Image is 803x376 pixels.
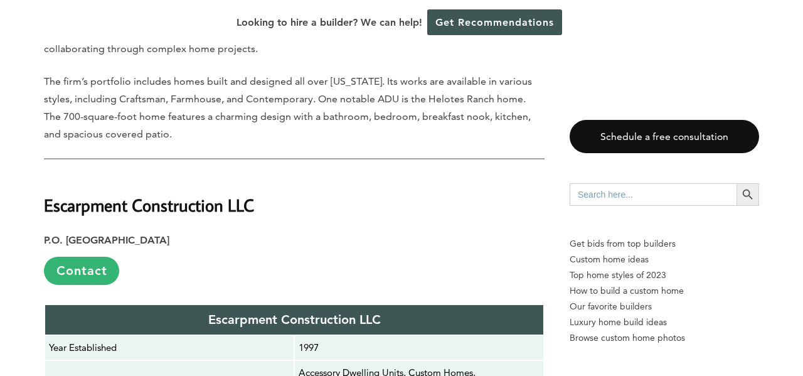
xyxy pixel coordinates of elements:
[44,73,545,143] p: The firm’s portfolio includes homes built and designed all over [US_STATE]. Its works are availab...
[427,9,562,35] a: Get Recommendations
[208,312,381,327] strong: Escarpment Construction LLC
[44,257,119,285] a: Contact
[49,340,290,356] p: Year Established
[44,234,169,246] strong: P.O. [GEOGRAPHIC_DATA]
[741,188,755,201] svg: Search
[44,194,254,216] strong: Escarpment Construction LLC
[299,340,540,356] p: 1997
[570,283,759,299] a: How to build a custom home
[570,252,759,267] a: Custom home ideas
[570,299,759,314] a: Our favorite builders
[570,330,759,346] a: Browse custom home photos
[740,313,788,361] iframe: Drift Widget Chat Controller
[570,314,759,330] a: Luxury home build ideas
[570,236,759,252] p: Get bids from top builders
[570,267,759,283] a: Top home styles of 2023
[570,120,759,153] a: Schedule a free consultation
[570,183,737,206] input: Search here...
